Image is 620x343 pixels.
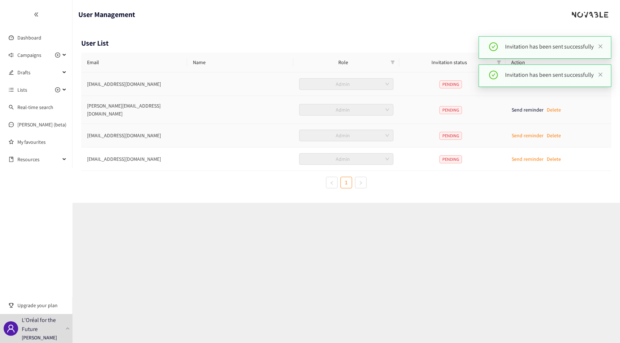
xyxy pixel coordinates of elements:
p: Send reminder [512,155,543,163]
span: unordered-list [9,87,14,92]
span: Upgrade your plan [17,298,67,313]
p: Delete [547,131,561,139]
th: Email [81,53,187,72]
span: PENDING [439,155,462,163]
div: Invitation has been sent successfully [505,71,602,79]
span: PENDING [439,132,462,140]
button: right [355,177,367,188]
span: Admin [303,104,389,115]
a: Real-time search [17,104,53,110]
button: left [326,177,338,188]
span: Lists [17,83,27,97]
a: Dashboard [17,34,41,41]
span: edit [9,70,14,75]
span: filter [389,57,396,68]
a: [PERSON_NAME] (beta) [17,121,66,128]
span: close [598,44,603,49]
iframe: Chat Widget [499,265,620,343]
span: right [359,181,363,185]
p: [PERSON_NAME] [22,334,57,342]
li: 1 [340,177,352,188]
span: check-circle [489,71,498,79]
span: PENDING [439,80,462,88]
span: Resources [17,152,60,167]
h1: User List [81,38,109,49]
button: Send reminder [512,153,543,165]
a: 1 [341,177,352,188]
span: user [7,324,15,333]
p: Send reminder [512,131,543,139]
span: Campaigns [17,48,41,62]
span: close [598,72,603,77]
div: Widget de chat [499,265,620,343]
p: Delete [547,155,561,163]
span: Admin [303,130,389,141]
span: check-circle [489,42,498,51]
span: filter [390,60,395,64]
li: Next Page [355,177,367,188]
a: My favourites [17,135,67,149]
span: Drafts [17,65,60,80]
div: Invitation has been sent successfully [505,42,602,51]
td: [EMAIL_ADDRESS][DOMAIN_NAME] [81,147,187,171]
button: Delete [547,153,561,165]
span: Role [299,58,388,66]
span: Invitation status [405,58,493,66]
p: L'Oréal for the Future [22,315,63,334]
button: Send reminder [512,130,543,141]
span: plus-circle [55,53,60,58]
button: Delete [547,104,561,116]
span: left [330,181,334,185]
span: PENDING [439,106,462,114]
td: [EMAIL_ADDRESS][DOMAIN_NAME] [81,124,187,147]
p: Delete [547,106,561,114]
span: trophy [9,303,14,308]
th: Name [187,53,293,72]
td: [PERSON_NAME][EMAIL_ADDRESS][DOMAIN_NAME] [81,96,187,124]
span: book [9,157,14,162]
span: Admin [303,79,389,89]
button: Delete [547,130,561,141]
span: Admin [303,154,389,164]
li: Previous Page [326,177,338,188]
span: plus-circle [55,87,60,92]
span: double-left [34,12,39,17]
span: sound [9,53,14,58]
td: [EMAIL_ADDRESS][DOMAIN_NAME] [81,72,187,96]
